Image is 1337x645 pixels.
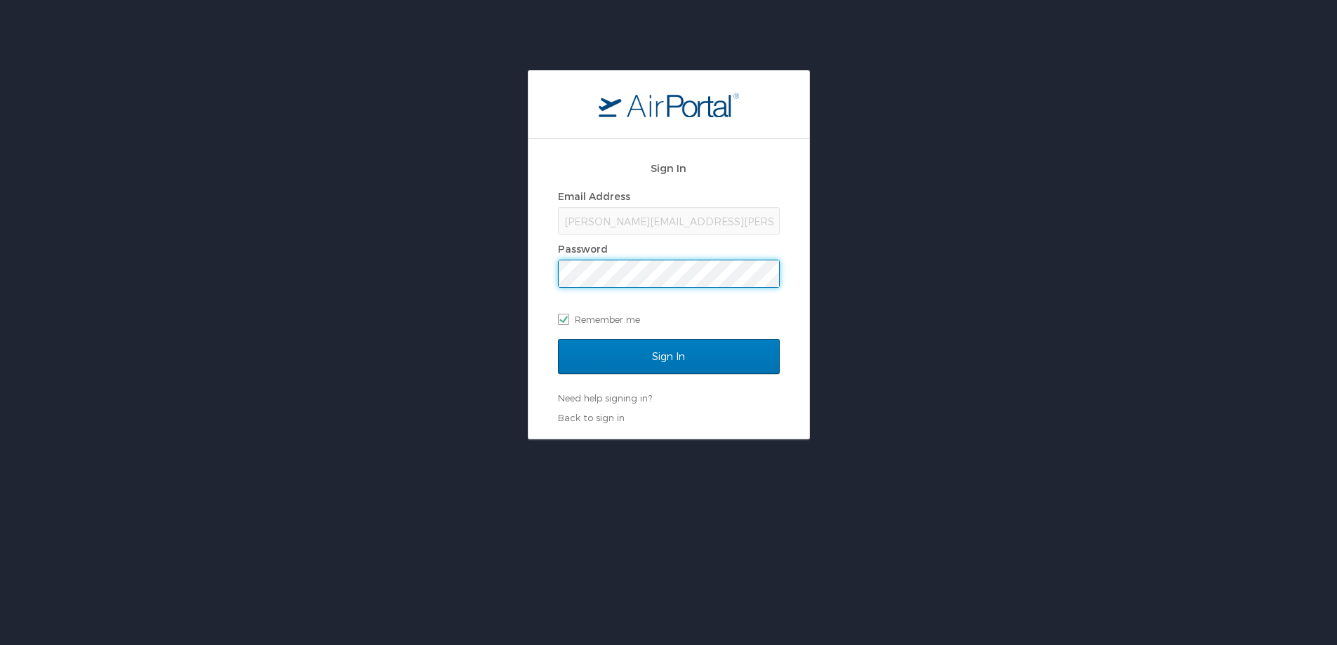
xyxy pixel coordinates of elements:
a: Back to sign in [558,412,625,423]
label: Email Address [558,190,630,202]
a: Need help signing in? [558,392,652,404]
input: Sign In [558,339,780,374]
label: Password [558,243,608,255]
h2: Sign In [558,160,780,176]
label: Remember me [558,309,780,330]
img: logo [599,92,739,117]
